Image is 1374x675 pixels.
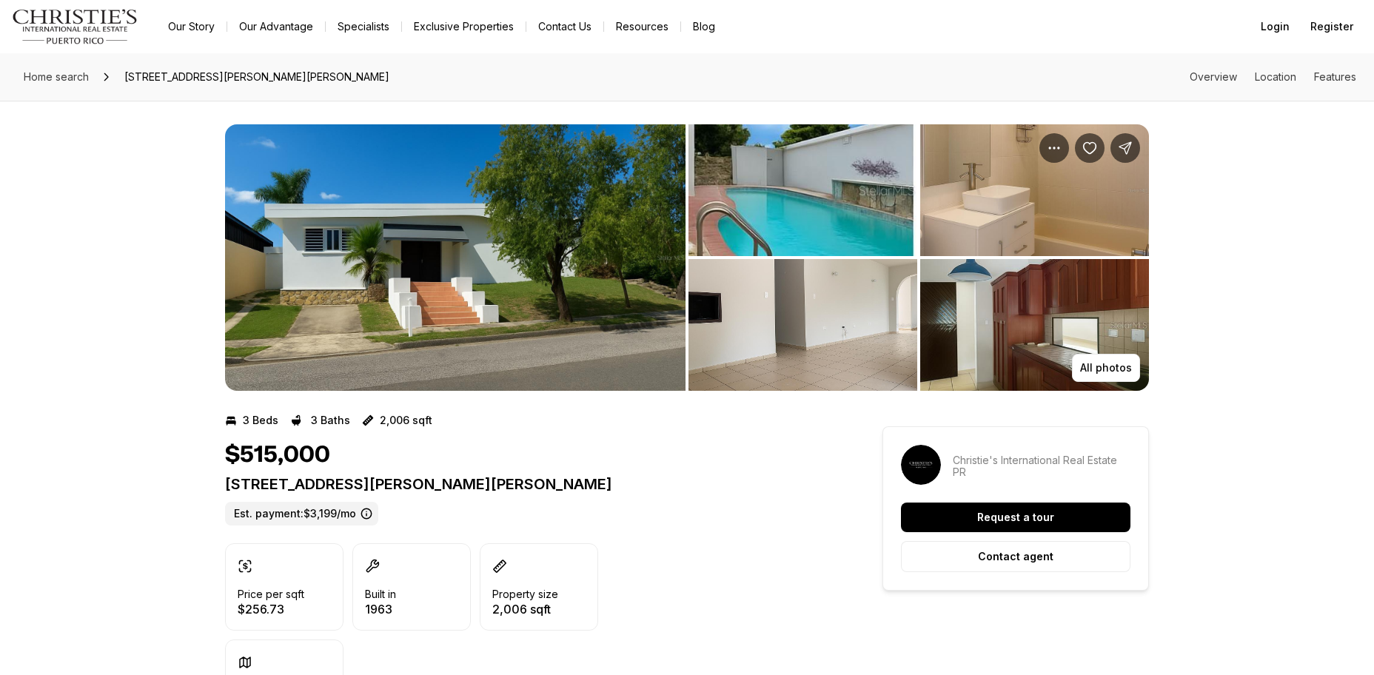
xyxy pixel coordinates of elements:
[901,503,1130,532] button: Request a tour
[18,65,95,89] a: Home search
[1261,21,1290,33] span: Login
[953,454,1130,478] p: Christie's International Real Estate PR
[326,16,401,37] a: Specialists
[156,16,227,37] a: Our Story
[978,551,1053,562] p: Contact agent
[1190,71,1356,83] nav: Page section menu
[492,603,558,615] p: 2,006 sqft
[1301,12,1362,41] button: Register
[1314,70,1356,83] a: Skip to: Features
[238,588,304,600] p: Price per sqft
[688,259,917,391] button: View image gallery
[24,70,89,83] span: Home search
[225,475,829,493] p: [STREET_ADDRESS][PERSON_NAME][PERSON_NAME]
[688,124,1149,391] li: 2 of 2
[225,441,330,469] h1: $515,000
[243,414,278,426] p: 3 Beds
[225,124,686,391] button: View image gallery
[604,16,680,37] a: Resources
[227,16,325,37] a: Our Advantage
[526,16,603,37] button: Contact Us
[1075,133,1105,163] button: Save Property: 3 CLARISA ST #447
[402,16,526,37] a: Exclusive Properties
[688,124,917,256] button: View image gallery
[311,414,350,426] p: 3 Baths
[1310,21,1353,33] span: Register
[12,9,138,44] img: logo
[225,502,378,525] label: Est. payment: $3,199/mo
[681,16,727,37] a: Blog
[977,511,1054,523] p: Request a tour
[901,541,1130,572] button: Contact agent
[238,603,304,615] p: $256.73
[1255,70,1296,83] a: Skip to: Location
[225,124,686,391] li: 1 of 2
[920,259,1149,391] button: View image gallery
[365,588,396,600] p: Built in
[1190,70,1237,83] a: Skip to: Overview
[920,124,1149,256] button: View image gallery
[1252,12,1298,41] button: Login
[225,124,1149,391] div: Listing Photos
[118,65,395,89] span: [STREET_ADDRESS][PERSON_NAME][PERSON_NAME]
[1080,362,1132,374] p: All photos
[492,588,558,600] p: Property size
[1039,133,1069,163] button: Property options
[380,414,432,426] p: 2,006 sqft
[1110,133,1140,163] button: Share Property: 3 CLARISA ST #447
[1072,354,1140,382] button: All photos
[365,603,396,615] p: 1963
